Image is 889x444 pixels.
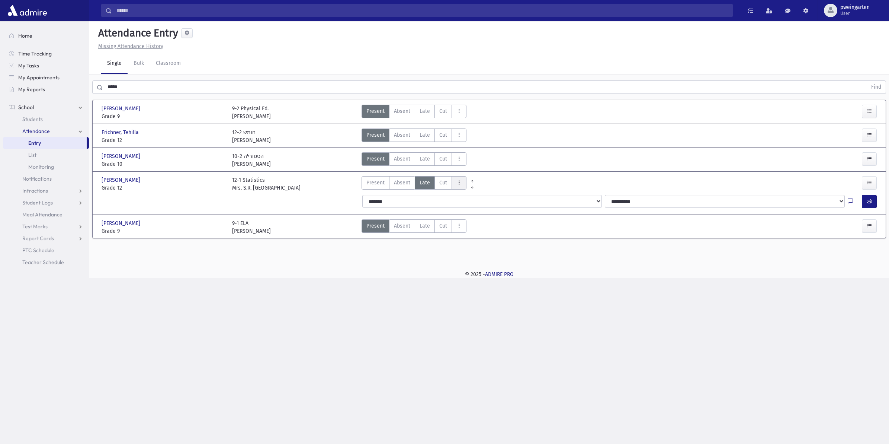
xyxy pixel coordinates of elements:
[102,184,225,192] span: Grade 12
[366,155,385,163] span: Present
[439,155,447,163] span: Cut
[102,152,142,160] span: [PERSON_NAME]
[3,221,89,232] a: Test Marks
[22,235,54,242] span: Report Cards
[232,129,271,144] div: 12-2 חומש [PERSON_NAME]
[22,247,54,254] span: PTC Schedule
[102,219,142,227] span: [PERSON_NAME]
[3,137,87,149] a: Entry
[394,107,410,115] span: Absent
[95,43,163,50] a: Missing Attendance History
[3,161,89,173] a: Monitoring
[232,219,271,235] div: 9-1 ELA [PERSON_NAME]
[3,125,89,137] a: Attendance
[28,152,36,158] span: List
[22,223,48,230] span: Test Marks
[102,160,225,168] span: Grade 10
[420,155,430,163] span: Late
[3,30,89,42] a: Home
[362,129,466,144] div: AttTypes
[95,27,178,39] h5: Attendance Entry
[102,129,140,136] span: Frichner, Tehilla
[420,107,430,115] span: Late
[150,53,187,74] a: Classroom
[3,149,89,161] a: List
[439,179,447,187] span: Cut
[840,10,870,16] span: User
[362,176,466,192] div: AttTypes
[102,136,225,144] span: Grade 12
[439,131,447,139] span: Cut
[3,256,89,268] a: Teacher Schedule
[28,164,54,170] span: Monitoring
[485,271,514,277] a: ADMIRE PRO
[128,53,150,74] a: Bulk
[102,105,142,112] span: [PERSON_NAME]
[362,219,466,235] div: AttTypes
[232,176,301,192] div: 12-1 Statistics Mrs. S.R. [GEOGRAPHIC_DATA]
[3,244,89,256] a: PTC Schedule
[3,113,89,125] a: Students
[439,107,447,115] span: Cut
[232,105,271,120] div: 9-2 Physical Ed. [PERSON_NAME]
[394,131,410,139] span: Absent
[232,152,271,168] div: 10-2 הסטורי'ה [PERSON_NAME]
[18,50,52,57] span: Time Tracking
[22,128,50,134] span: Attendance
[22,187,48,194] span: Infractions
[112,4,732,17] input: Search
[101,270,877,278] div: © 2025 -
[366,222,385,230] span: Present
[22,175,52,182] span: Notifications
[18,32,32,39] span: Home
[840,4,870,10] span: pweingarten
[102,112,225,120] span: Grade 9
[439,222,447,230] span: Cut
[102,227,225,235] span: Grade 9
[3,185,89,197] a: Infractions
[394,222,410,230] span: Absent
[420,222,430,230] span: Late
[366,107,385,115] span: Present
[18,74,60,81] span: My Appointments
[362,105,466,120] div: AttTypes
[362,152,466,168] div: AttTypes
[22,211,62,218] span: Meal Attendance
[3,83,89,95] a: My Reports
[394,179,410,187] span: Absent
[3,101,89,113] a: School
[867,81,886,93] button: Find
[22,259,64,266] span: Teacher Schedule
[98,43,163,50] u: Missing Attendance History
[3,48,89,60] a: Time Tracking
[3,232,89,244] a: Report Cards
[6,3,49,18] img: AdmirePro
[420,179,430,187] span: Late
[366,131,385,139] span: Present
[420,131,430,139] span: Late
[101,53,128,74] a: Single
[3,197,89,209] a: Student Logs
[366,179,385,187] span: Present
[3,72,89,83] a: My Appointments
[22,116,43,123] span: Students
[3,60,89,72] a: My Tasks
[3,209,89,221] a: Meal Attendance
[102,176,142,184] span: [PERSON_NAME]
[28,140,41,146] span: Entry
[3,173,89,185] a: Notifications
[394,155,410,163] span: Absent
[18,62,39,69] span: My Tasks
[18,104,34,111] span: School
[22,199,53,206] span: Student Logs
[18,86,45,93] span: My Reports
